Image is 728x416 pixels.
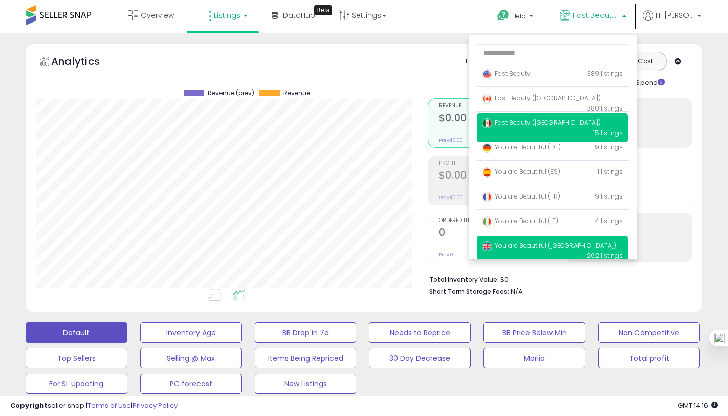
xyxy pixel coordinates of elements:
[595,143,623,151] span: 9 listings
[439,137,463,143] small: Prev: $0.00
[283,90,310,97] span: Revenue
[482,167,492,178] img: spain.png
[439,161,555,166] span: Profit
[214,10,240,20] span: Listings
[482,143,561,151] span: You are Beautiful (DE)
[598,167,623,176] span: 1 listings
[439,194,463,201] small: Prev: $0.00
[587,251,623,260] span: 262 listings
[429,273,685,285] li: $0
[87,401,131,410] a: Terms of Use
[595,216,623,225] span: 4 listings
[439,169,555,183] h2: $0.00
[482,143,492,153] img: germany.png
[482,118,601,127] span: Fast Beauty ([GEOGRAPHIC_DATA])
[26,374,127,394] button: For SL updating
[439,112,555,126] h2: $0.00
[483,322,585,343] button: BB Price Below Min
[482,192,492,202] img: france.png
[283,10,315,20] span: DataHub
[483,348,585,368] button: Mariia
[140,322,242,343] button: Inventory Age
[255,348,357,368] button: Items Being Repriced
[714,333,725,343] img: one_i.png
[141,10,174,20] span: Overview
[482,216,558,225] span: You are Beautiful (IT)
[482,216,492,227] img: italy.png
[26,348,127,368] button: Top Sellers
[678,401,718,410] span: 2025-09-9 14:16 GMT
[598,348,700,368] button: Total profit
[439,218,555,224] span: Ordered Items
[429,287,509,296] b: Short Term Storage Fees:
[587,104,623,113] span: 380 listings
[497,9,510,22] i: Get Help
[489,2,543,33] a: Help
[465,57,504,67] div: Totals For
[656,10,694,20] span: Hi [PERSON_NAME]
[482,69,492,79] img: usa.png
[10,401,178,411] div: seller snap | |
[314,5,332,15] div: Tooltip anchor
[133,401,178,410] a: Privacy Policy
[439,227,555,240] h2: 0
[573,10,619,20] span: Fast Beauty ([GEOGRAPHIC_DATA])
[369,322,471,343] button: Needs to Reprice
[439,103,555,109] span: Revenue
[140,374,242,394] button: PC forecast
[208,90,254,97] span: Revenue (prev)
[482,241,616,250] span: You are Beautiful ([GEOGRAPHIC_DATA])
[482,94,492,104] img: canada.png
[593,192,623,201] span: 19 listings
[512,12,526,20] span: Help
[511,287,523,296] span: N/A
[643,10,701,33] a: Hi [PERSON_NAME]
[429,275,499,284] b: Total Inventory Value:
[10,401,48,410] strong: Copyright
[482,192,560,201] span: You are Beautiful (FR)
[369,348,471,368] button: 30 Day Decrease
[439,252,453,258] small: Prev: 0
[598,322,700,343] button: Non Competitive
[26,322,127,343] button: Default
[255,322,357,343] button: BB Drop in 7d
[482,94,601,102] span: Fast Beauty ([GEOGRAPHIC_DATA])
[593,128,623,137] span: 15 listings
[140,348,242,368] button: Selling @ Max
[482,241,492,251] img: uk.png
[482,118,492,128] img: mexico.png
[482,69,531,78] span: Fast Beauty
[255,374,357,394] button: New Listings
[482,167,560,176] span: You are Beautiful (ES)
[587,69,623,78] span: 389 listings
[51,54,120,71] h5: Analytics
